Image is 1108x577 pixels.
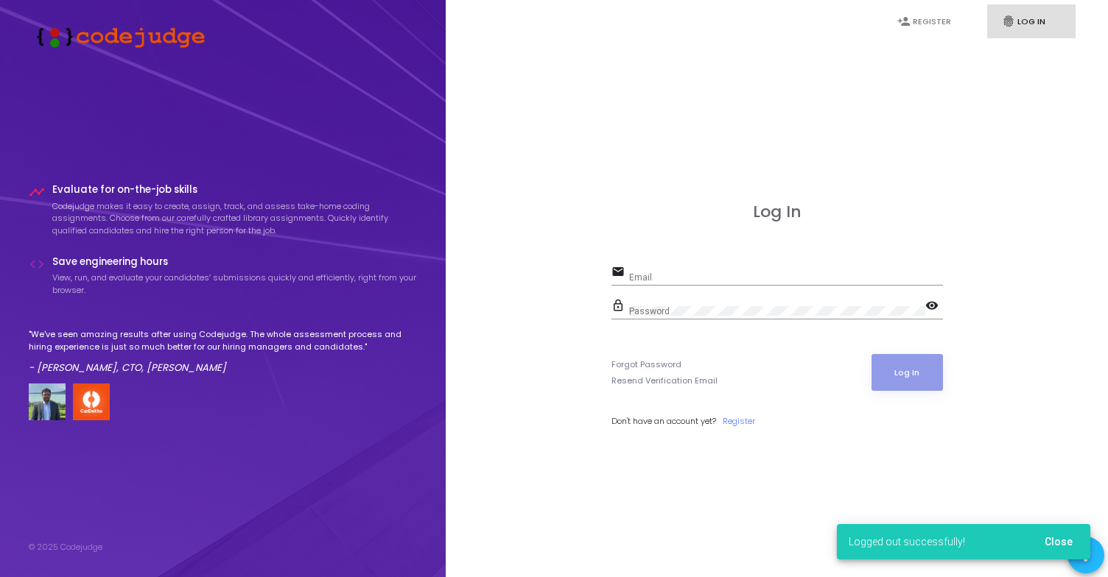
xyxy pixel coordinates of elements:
[611,264,629,282] mat-icon: email
[29,184,45,200] i: timeline
[883,4,971,39] a: person_addRegister
[29,328,418,353] p: "We've seen amazing results after using Codejudge. The whole assessment process and hiring experi...
[73,383,110,420] img: company-logo
[29,383,66,420] img: user image
[29,361,226,375] em: - [PERSON_NAME], CTO, [PERSON_NAME]
[723,415,755,428] a: Register
[52,200,418,237] p: Codejudge makes it easy to create, assign, track, and assess take-home coding assignments. Choose...
[629,272,943,283] input: Email
[611,358,681,371] a: Forgot Password
[52,184,418,196] h4: Evaluate for on-the-job skills
[611,202,943,222] h3: Log In
[52,256,418,268] h4: Save engineering hours
[987,4,1076,39] a: fingerprintLog In
[872,354,943,391] button: Log In
[52,272,418,296] p: View, run, and evaluate your candidates’ submissions quickly and efficiently, right from your bro...
[897,15,911,28] i: person_add
[849,534,965,549] span: Logged out successfully!
[29,256,45,272] i: code
[925,298,943,316] mat-icon: visibility
[611,298,629,316] mat-icon: lock_outline
[29,541,102,553] div: © 2025 Codejudge
[1002,15,1015,28] i: fingerprint
[1045,536,1073,548] span: Close
[611,375,718,387] a: Resend Verification Email
[1033,528,1084,555] button: Close
[611,415,716,427] span: Don't have an account yet?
